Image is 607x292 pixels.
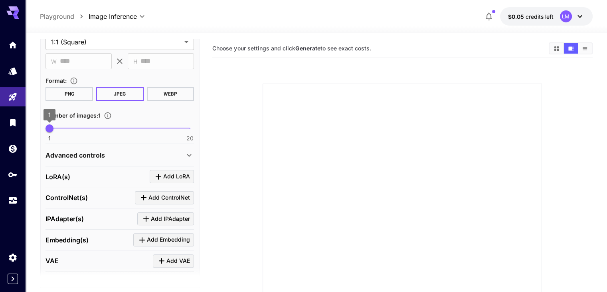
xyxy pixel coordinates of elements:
button: Click to add ControlNet [135,191,194,204]
b: Generate [295,45,320,52]
button: Click to add VAE [153,254,194,268]
div: Playground [8,92,18,102]
p: Embedding(s) [45,235,89,245]
div: Library [8,118,18,128]
button: PNG [45,87,93,101]
span: 20 [186,134,194,142]
button: Click to add Embedding [133,233,194,246]
button: Click to add IPAdapter [137,212,194,226]
button: Show media in list view [578,43,592,54]
div: Models [8,66,18,76]
span: Add IPAdapter [151,214,190,224]
div: Advanced controls [45,146,194,165]
span: Choose your settings and click to see exact costs. [212,45,371,52]
p: Advanced controls [45,150,105,160]
span: Add LoRA [163,172,190,182]
button: Expand sidebar [8,274,18,284]
button: Show media in grid view [550,43,564,54]
div: LM [560,10,572,22]
span: 1 [48,134,51,142]
span: $0.05 [508,13,526,20]
a: Playground [40,12,74,21]
div: $0.05 [508,12,554,21]
span: Add ControlNet [148,193,190,203]
span: W [51,57,57,66]
button: Specify how many images to generate in a single request. Each image generation will be charged se... [101,112,115,120]
div: Home [8,40,18,50]
span: Format : [45,77,67,84]
span: 1 [48,111,51,118]
div: Wallet [8,144,18,154]
div: Show media in grid viewShow media in video viewShow media in list view [549,42,593,54]
button: Show media in video view [564,43,578,54]
div: Settings [8,252,18,262]
span: Number of images : 1 [45,112,101,119]
span: 1:1 (Square) [51,37,181,47]
button: Click to add LoRA [150,170,194,183]
div: Usage [8,196,18,206]
p: IPAdapter(s) [45,214,84,224]
button: $0.05LM [500,7,593,26]
button: JPEG [96,87,144,101]
p: LoRA(s) [45,172,70,182]
button: WEBP [147,87,194,101]
span: H [133,57,137,66]
span: Image Inference [89,12,137,21]
span: Add VAE [166,256,190,266]
nav: breadcrumb [40,12,89,21]
button: Choose the file format for the output image. [67,77,81,85]
p: VAE [45,256,59,266]
div: API Keys [8,170,18,180]
span: credits left [526,13,554,20]
span: Add Embedding [147,235,190,245]
p: ControlNet(s) [45,193,88,202]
